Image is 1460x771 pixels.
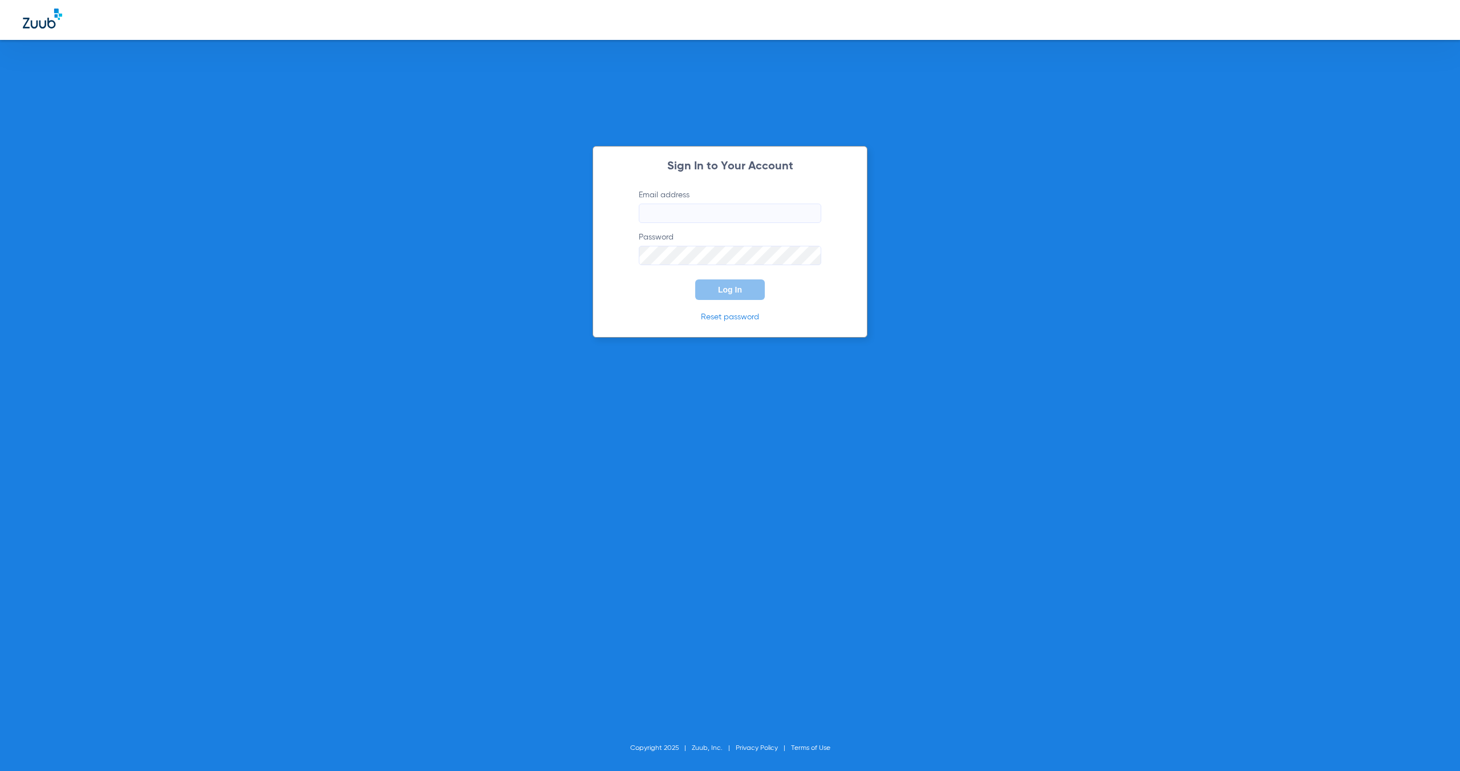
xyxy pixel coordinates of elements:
h2: Sign In to Your Account [622,161,838,172]
button: Log In [695,279,765,300]
input: Email address [639,204,821,223]
label: Password [639,232,821,265]
li: Zuub, Inc. [692,742,736,754]
img: Zuub Logo [23,9,62,29]
label: Email address [639,189,821,223]
a: Terms of Use [791,745,830,752]
a: Reset password [701,313,759,321]
span: Log In [718,285,742,294]
a: Privacy Policy [736,745,778,752]
li: Copyright 2025 [630,742,692,754]
input: Password [639,246,821,265]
